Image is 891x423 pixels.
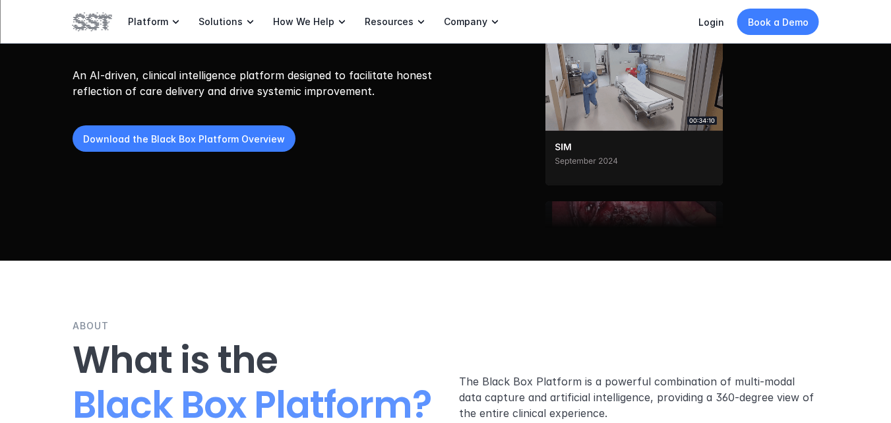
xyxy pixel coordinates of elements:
[73,68,443,100] p: An AI-driven, clinical intelligence platform designed to facilitate honest reflection of care del...
[73,11,112,33] img: SST logo
[444,16,487,28] p: Company
[748,15,809,29] p: Book a Demo
[459,374,819,421] p: The Black Box Platform is a powerful combination of multi-modal data capture and artificial intel...
[128,16,168,28] p: Platform
[365,16,414,28] p: Resources
[698,16,724,28] a: Login
[199,16,243,28] p: Solutions
[83,132,285,146] p: Download the Black Box Platform Overview
[73,319,109,333] p: ABOUT
[73,126,295,152] a: Download the Black Box Platform Overview
[545,30,722,184] img: Two people walking through a trauma bay
[73,335,278,387] span: What is the
[273,16,334,28] p: How We Help
[545,200,722,354] img: Surgical instrument inside of patient
[737,9,819,35] a: Book a Demo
